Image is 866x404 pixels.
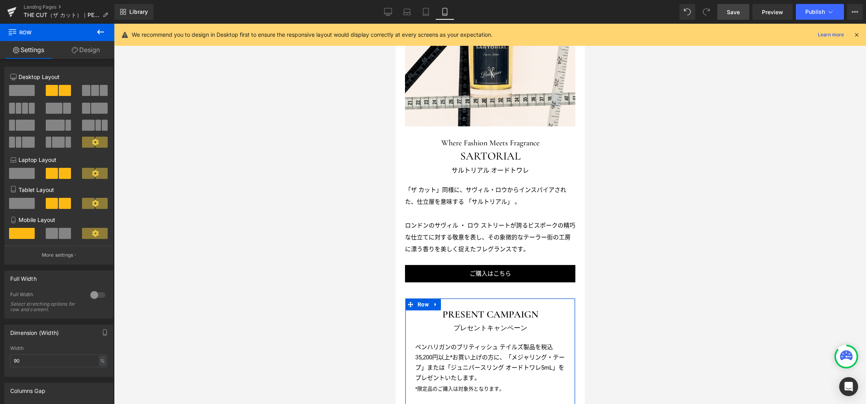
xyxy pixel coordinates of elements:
div: Width [10,346,107,351]
div: Columns Gap [10,383,45,394]
span: Library [129,8,148,15]
span: Save [727,8,740,16]
h3: SARTORIAL [9,126,180,139]
h3: Where Fashion Meets Fragrance [9,115,180,124]
div: Full Width [10,271,37,282]
span: Preview [762,8,783,16]
h3: PRESENT CAMPAIGN [20,285,170,297]
p: ロンドンのサヴィル ・ ロウ ストリートが誇るビスポークの精巧な仕立てに対する敬意を表し、その象徴的なテーラー街の工房に漂う香りを美しく捉えたフレグランスです。 [9,196,180,231]
p: Desktop Layout [10,73,107,81]
p: 「ザ カット」同様に、サヴィル・ロウからインスパイアされた、仕立屋を意味する 「サルトリアル」 。 [9,160,180,184]
button: More [847,4,863,20]
h3: サルトリアル オードトワレ [9,141,180,152]
div: Dimension (Width) [10,325,59,336]
button: Publish [796,4,844,20]
a: Tablet [416,4,435,20]
a: Design [57,41,114,59]
a: Expand / Collapse [35,275,45,287]
span: Row [20,275,35,287]
input: auto [10,354,107,367]
a: Desktop [379,4,398,20]
p: Tablet Layout [10,186,107,194]
a: ご購入はこちら [9,241,180,259]
div: Full Width [10,291,82,300]
a: Landing Pages [24,4,114,10]
a: New Library [114,4,153,20]
span: Publish [805,9,825,15]
h3: プレセントキャンペーン [20,299,170,310]
a: Mobile [435,4,454,20]
span: Row [8,24,87,41]
span: *限定品のご購入は対象外となります。 [20,362,109,368]
div: Open Intercom Messenger [839,377,858,396]
div: % [99,355,106,366]
p: We recommend you to design in Desktop first to ensure the responsive layout would display correct... [132,30,493,39]
a: Preview [752,4,793,20]
p: Mobile Layout [10,216,107,224]
button: More settings [5,246,113,264]
button: Redo [698,4,714,20]
p: Laptop Layout [10,156,107,164]
p: More settings [42,252,73,259]
button: Undo [679,4,695,20]
span: THE CUT（ザ カット）｜PENHALIGON'S（ペンハリガン） [24,12,99,18]
span: ご購入はこちら [74,246,116,254]
p: ペンハリガンのブリティッシュ テイルズ製品を税込35,200円以上*お買い上げの方に、「メジャリング・テープ」または「ジュニパースリング オードトワレ5mL」をプレゼントいたします。 期間： [20,318,170,391]
div: Select stretching options for row and content. [10,301,81,312]
a: Laptop [398,4,416,20]
a: Learn more [815,30,847,39]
